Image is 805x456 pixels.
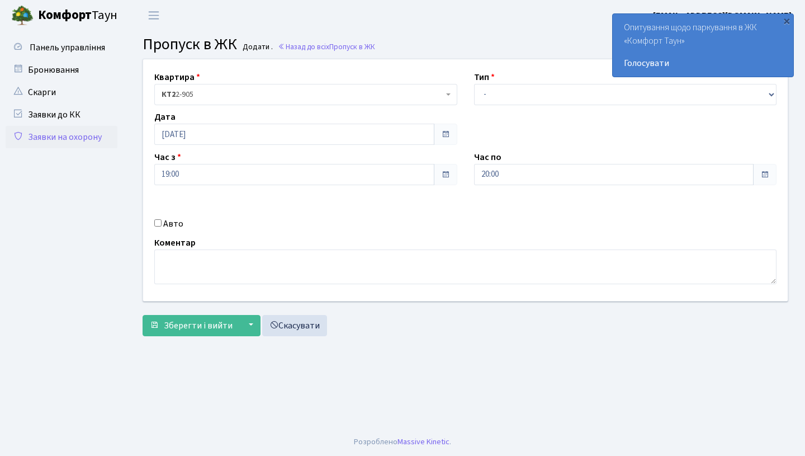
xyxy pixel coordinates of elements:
[154,84,457,105] span: <b>КТ2</b>&nbsp;&nbsp;&nbsp;2-905
[329,41,375,52] span: Пропуск в ЖК
[162,89,176,100] b: КТ2
[6,36,117,59] a: Панель управління
[397,436,449,448] a: Massive Kinetic
[154,236,196,250] label: Коментар
[354,436,451,448] div: Розроблено .
[38,6,117,25] span: Таун
[262,315,327,336] a: Скасувати
[6,104,117,126] a: Заявки до КК
[38,6,92,24] b: Комфорт
[6,81,117,104] a: Скарги
[653,10,792,22] b: [EMAIL_ADDRESS][DOMAIN_NAME]
[474,151,501,164] label: Час по
[781,15,792,26] div: ×
[278,41,375,52] a: Назад до всіхПропуск в ЖК
[164,319,233,332] span: Зберегти і вийти
[240,43,273,52] small: Додати .
[154,110,176,124] label: Дата
[30,41,105,54] span: Панель управління
[162,89,443,100] span: <b>КТ2</b>&nbsp;&nbsp;&nbsp;2-905
[140,6,168,25] button: Переключити навігацію
[154,70,200,84] label: Квартира
[154,151,181,164] label: Час з
[653,9,792,22] a: [EMAIL_ADDRESS][DOMAIN_NAME]
[613,14,793,77] div: Опитування щодо паркування в ЖК «Комфорт Таун»
[143,33,237,55] span: Пропуск в ЖК
[6,59,117,81] a: Бронювання
[624,57,782,70] a: Голосувати
[163,217,183,231] label: Авто
[11,4,34,27] img: logo.png
[474,70,495,84] label: Тип
[6,126,117,148] a: Заявки на охорону
[143,315,240,336] button: Зберегти і вийти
